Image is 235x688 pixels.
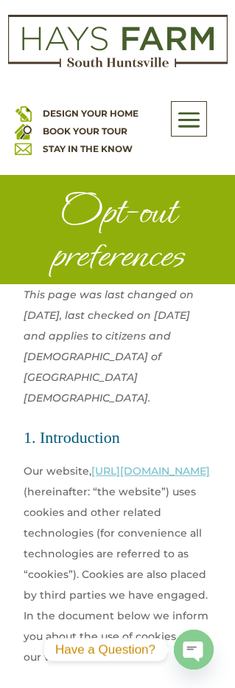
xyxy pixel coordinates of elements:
img: book your home tour [15,123,32,140]
a: [URL][DOMAIN_NAME] [91,464,210,478]
a: STAY IN THE KNOW [43,143,133,154]
img: design your home [15,105,32,122]
h1: Opt-out preferences [24,190,211,284]
a: BOOK YOUR TOUR [43,125,127,137]
h2: 1. Introduction [24,430,211,453]
a: DESIGN YOUR HOME [43,108,138,119]
i: This page was last changed on [DATE], last checked on [DATE] and applies to citizens and [DEMOGRA... [24,288,194,405]
p: Our website, (hereinafter: “the website”) uses cookies and other related technologies (for conven... [24,461,211,678]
